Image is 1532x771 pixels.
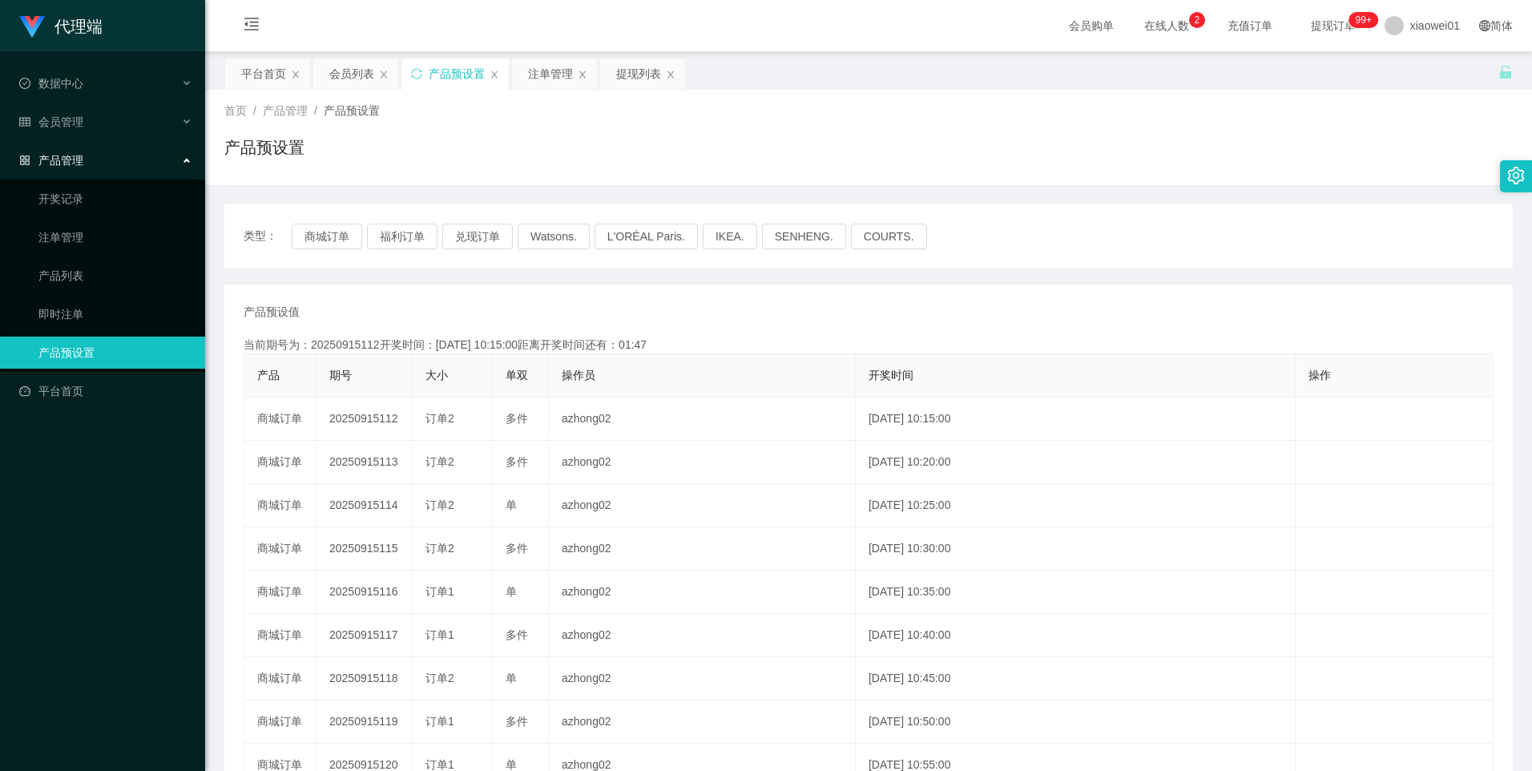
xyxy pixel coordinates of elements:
i: 图标: close [666,70,675,79]
td: 20250915113 [316,441,413,484]
span: 产品管理 [19,154,83,167]
h1: 代理端 [54,1,103,52]
div: 会员列表 [329,59,374,89]
span: 类型： [244,224,292,249]
span: 期号 [329,369,352,381]
div: 提现列表 [616,59,661,89]
td: 商城订单 [244,571,316,614]
span: 产品 [257,369,280,381]
span: 会员管理 [19,115,83,128]
td: [DATE] 10:15:00 [856,398,1296,441]
td: 20250915117 [316,614,413,657]
div: 平台首页 [241,59,286,89]
td: 商城订单 [244,484,316,527]
td: [DATE] 10:20:00 [856,441,1296,484]
td: azhong02 [549,700,856,744]
span: 订单2 [425,672,454,684]
td: 20250915114 [316,484,413,527]
td: azhong02 [549,441,856,484]
i: 图标: setting [1507,167,1525,184]
a: 产品列表 [38,260,192,292]
button: 商城订单 [292,224,362,249]
button: SENHENG. [762,224,846,249]
span: 单 [506,758,517,771]
a: 注单管理 [38,221,192,253]
i: 图标: close [490,70,499,79]
td: azhong02 [549,571,856,614]
td: 商城订单 [244,614,316,657]
td: azhong02 [549,657,856,700]
td: [DATE] 10:45:00 [856,657,1296,700]
span: 产品管理 [263,104,308,117]
td: 20250915115 [316,527,413,571]
button: 福利订单 [367,224,437,249]
span: 单 [506,585,517,598]
i: 图标: appstore-o [19,155,30,166]
span: 产品预设置 [324,104,380,117]
i: 图标: close [291,70,300,79]
span: 数据中心 [19,77,83,90]
a: 图标: dashboard平台首页 [19,375,192,407]
td: [DATE] 10:40:00 [856,614,1296,657]
i: 图标: check-circle-o [19,78,30,89]
span: 充值订单 [1220,20,1280,31]
td: 商城订单 [244,657,316,700]
span: / [253,104,256,117]
i: 图标: table [19,116,30,127]
i: 图标: menu-fold [224,1,279,52]
td: azhong02 [549,527,856,571]
span: 订单2 [425,542,454,555]
span: 操作 [1308,369,1331,381]
span: 订单2 [425,455,454,468]
a: 代理端 [19,19,103,32]
button: IKEA. [703,224,757,249]
button: 兑现订单 [442,224,513,249]
div: 产品预设置 [429,59,485,89]
td: 商城订单 [244,527,316,571]
td: [DATE] 10:25:00 [856,484,1296,527]
span: 多件 [506,412,528,425]
td: azhong02 [549,614,856,657]
span: 在线人数 [1136,20,1197,31]
i: 图标: sync [411,68,422,79]
button: L'ORÉAL Paris. [595,224,698,249]
span: 开奖时间 [869,369,913,381]
span: 大小 [425,369,448,381]
span: 产品预设值 [244,304,300,321]
a: 开奖记录 [38,183,192,215]
h1: 产品预设置 [224,135,304,159]
span: 操作员 [562,369,595,381]
span: 单双 [506,369,528,381]
td: 商城订单 [244,441,316,484]
span: 订单2 [425,412,454,425]
span: / [314,104,317,117]
a: 即时注单 [38,298,192,330]
td: [DATE] 10:30:00 [856,527,1296,571]
span: 多件 [506,628,528,641]
span: 提现订单 [1303,20,1364,31]
a: 产品预设置 [38,337,192,369]
span: 单 [506,672,517,684]
td: [DATE] 10:35:00 [856,571,1296,614]
td: 20250915112 [316,398,413,441]
div: 当前期号为：20250915112开奖时间：[DATE] 10:15:00距离开奖时间还有：01:47 [244,337,1494,353]
td: 20250915119 [316,700,413,744]
td: azhong02 [549,484,856,527]
button: COURTS. [851,224,927,249]
span: 订单1 [425,585,454,598]
td: 商城订单 [244,398,316,441]
span: 订单2 [425,499,454,511]
i: 图标: close [578,70,587,79]
span: 订单1 [425,758,454,771]
sup: 2 [1189,12,1205,28]
span: 订单1 [425,628,454,641]
td: [DATE] 10:50:00 [856,700,1296,744]
span: 多件 [506,542,528,555]
td: 20250915118 [316,657,413,700]
p: 2 [1194,12,1199,28]
td: 20250915116 [316,571,413,614]
span: 多件 [506,455,528,468]
td: azhong02 [549,398,856,441]
span: 单 [506,499,517,511]
td: 商城订单 [244,700,316,744]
